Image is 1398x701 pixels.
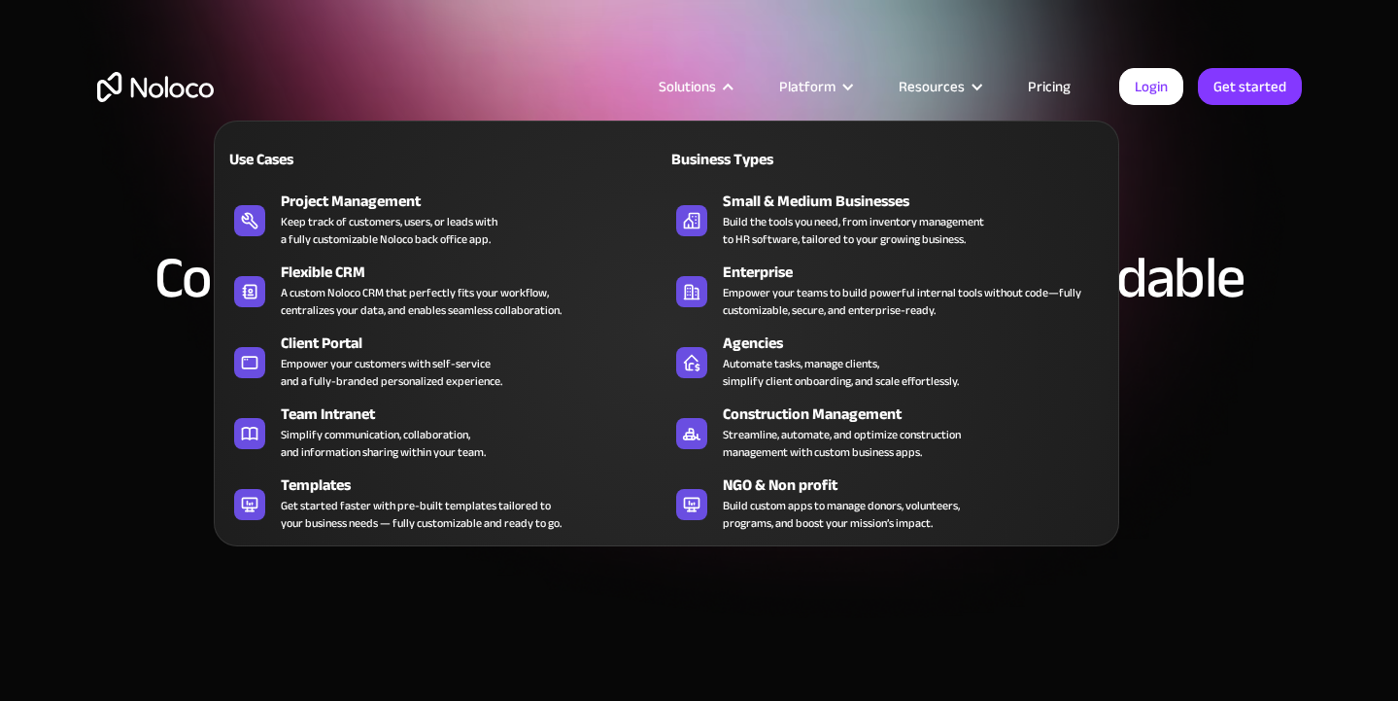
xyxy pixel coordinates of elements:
[666,399,1108,465] a: Construction ManagementStreamline, automate, and optimize constructionmanagement with custom busi...
[281,497,562,532] div: Get started faster with pre-built templates tailored to your business needs — fully customizable ...
[666,186,1108,252] a: Small & Medium BusinessesBuild the tools you need, from inventory managementto HR software, tailo...
[666,257,1108,323] a: EnterpriseEmpower your teams to build powerful internal tools without code—fully customizable, se...
[755,74,874,99] div: Platform
[224,257,666,323] a: Flexible CRMA custom Noloco CRM that perfectly fits your workflow,centralizes your data, and enab...
[281,213,497,248] div: Keep track of customers, users, or leads with a fully customizable Noloco back office app.
[214,93,1119,546] nav: Solutions
[899,74,965,99] div: Resources
[97,72,214,102] a: home
[666,148,879,171] div: Business Types
[723,261,1117,284] div: Enterprise
[224,186,666,252] a: Project ManagementKeep track of customers, users, or leads witha fully customizable Noloco back o...
[1119,68,1183,105] a: Login
[634,74,755,99] div: Solutions
[97,249,1302,366] h2: Convert Your Business App into a Downloadable Mobile Experience
[723,426,961,461] div: Streamline, automate, and optimize construction management with custom business apps.
[97,214,1302,229] h1: Download Your App on Any Device
[224,470,666,536] a: TemplatesGet started faster with pre-built templates tailored toyour business needs — fully custo...
[723,332,1117,355] div: Agencies
[281,403,675,426] div: Team Intranet
[874,74,1004,99] div: Resources
[281,261,675,284] div: Flexible CRM
[723,403,1117,426] div: Construction Management
[281,426,486,461] div: Simplify communication, collaboration, and information sharing within your team.
[281,473,675,497] div: Templates
[1198,68,1302,105] a: Get started
[723,284,1099,319] div: Empower your teams to build powerful internal tools without code—fully customizable, secure, and ...
[659,74,716,99] div: Solutions
[1004,74,1095,99] a: Pricing
[723,473,1117,497] div: NGO & Non profit
[281,355,502,390] div: Empower your customers with self-service and a fully-branded personalized experience.
[224,399,666,465] a: Team IntranetSimplify communication, collaboration,and information sharing within your team.
[723,190,1117,213] div: Small & Medium Businesses
[281,284,562,319] div: A custom Noloco CRM that perfectly fits your workflow, centralizes your data, and enables seamles...
[281,332,675,355] div: Client Portal
[224,148,437,171] div: Use Cases
[224,328,666,394] a: Client PortalEmpower your customers with self-serviceand a fully-branded personalized experience.
[723,497,960,532] div: Build custom apps to manage donors, volunteers, programs, and boost your mission’s impact.
[723,355,959,390] div: Automate tasks, manage clients, simplify client onboarding, and scale effortlessly.
[281,190,675,213] div: Project Management
[224,136,666,181] a: Use Cases
[666,328,1108,394] a: AgenciesAutomate tasks, manage clients,simplify client onboarding, and scale effortlessly.
[666,136,1108,181] a: Business Types
[779,74,835,99] div: Platform
[666,470,1108,536] a: NGO & Non profitBuild custom apps to manage donors, volunteers,programs, and boost your mission’s...
[723,213,984,248] div: Build the tools you need, from inventory management to HR software, tailored to your growing busi...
